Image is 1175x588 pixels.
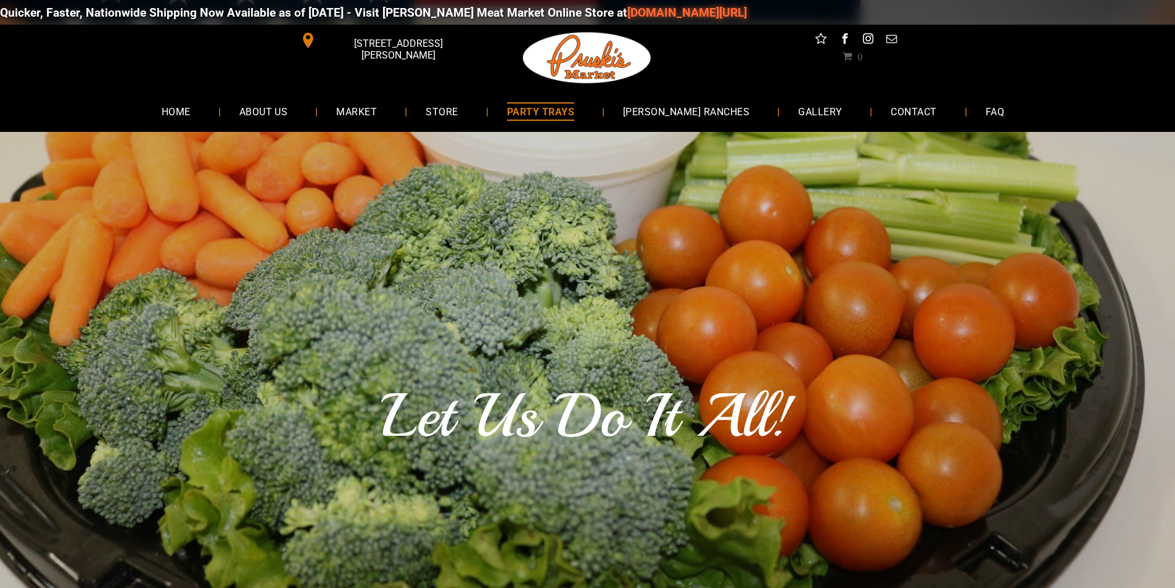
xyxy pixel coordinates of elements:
span: 0 [857,51,862,61]
font: Let Us Do It All! [382,378,793,454]
a: PARTY TRAYS [489,95,593,128]
a: email [883,31,899,50]
a: ABOUT US [221,95,307,128]
a: GALLERY [780,95,860,128]
a: [STREET_ADDRESS][PERSON_NAME] [292,31,480,50]
a: facebook [836,31,852,50]
a: MARKET [318,95,395,128]
a: instagram [860,31,876,50]
a: Social network [813,31,829,50]
a: STORE [407,95,476,128]
a: [PERSON_NAME] RANCHES [604,95,768,128]
span: [STREET_ADDRESS][PERSON_NAME] [318,31,477,67]
a: FAQ [967,95,1023,128]
a: HOME [143,95,209,128]
img: Pruski-s+Market+HQ+Logo2-1920w.png [521,25,654,91]
a: CONTACT [872,95,955,128]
